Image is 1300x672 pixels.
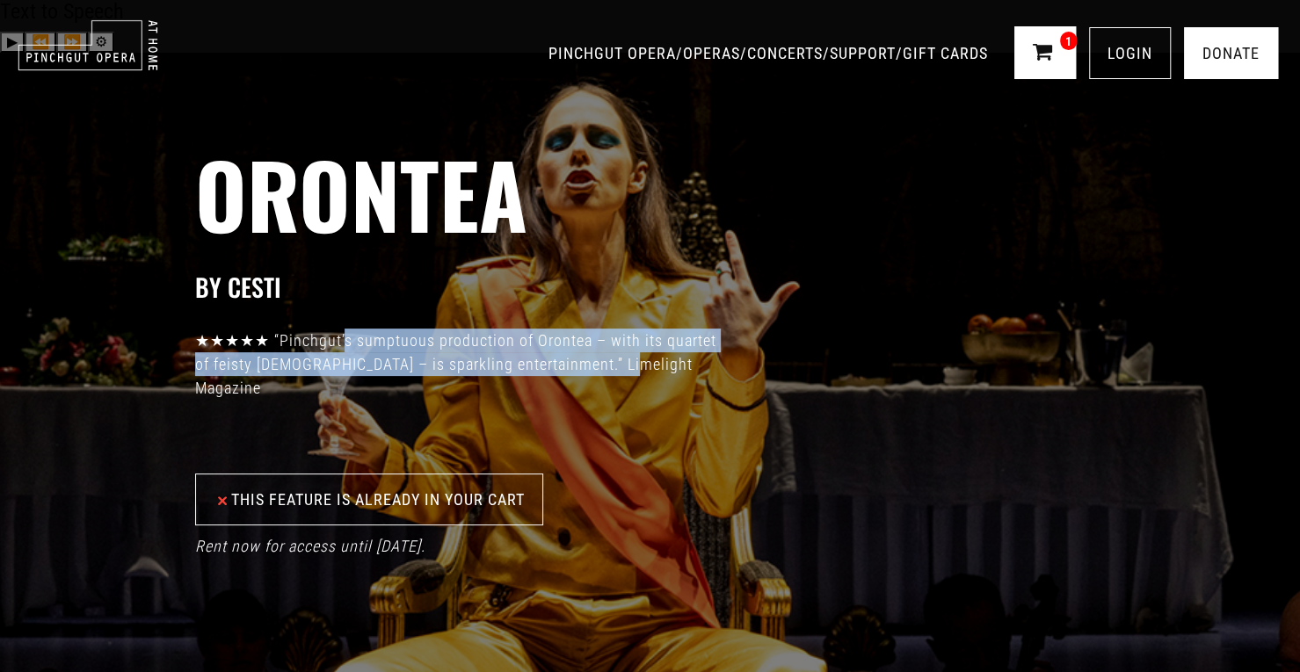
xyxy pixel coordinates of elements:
a: CONCERTS [747,44,823,62]
a: SUPPORT [830,44,896,62]
p: ★★★★★ “Pinchgut’s sumptuous production of Orontea – with its quartet of feisty [DEMOGRAPHIC_DATA]... [195,329,723,400]
a: Donate [1184,27,1278,79]
i: Rent now for access until [DATE]. [195,537,425,555]
h2: Orontea [195,141,1300,246]
span: / / / / [548,44,992,62]
a: PINCHGUT OPERA [548,44,676,62]
img: cancel.svg [218,496,227,505]
a: GIFT CARDS [903,44,988,62]
a: LOGIN [1089,27,1171,79]
a: This feature is already in your cart [195,473,543,525]
img: pinchgut_at_home_negative_logo.svg [18,19,158,71]
a: OPERAS [683,44,740,62]
h3: BY Cesti [195,272,1300,302]
a: 1 [1014,26,1076,79]
span: 1 [1060,32,1077,50]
